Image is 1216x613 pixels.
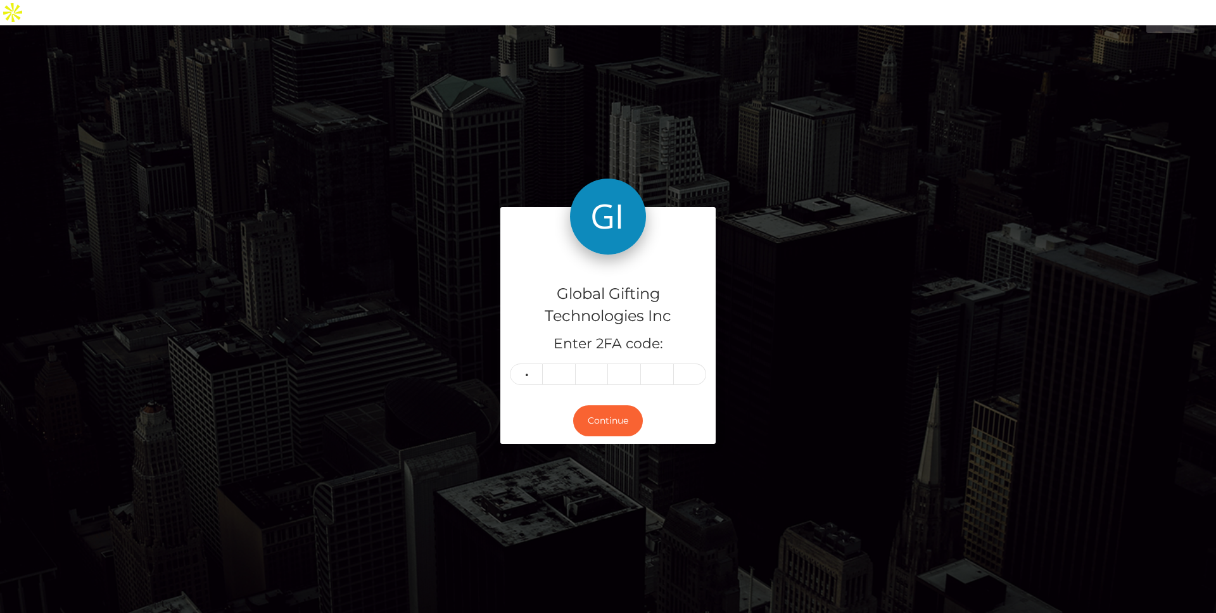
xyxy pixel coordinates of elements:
[570,179,646,255] img: Global Gifting Technologies Inc
[510,283,706,327] h4: Global Gifting Technologies Inc
[510,334,706,354] h5: Enter 2FA code:
[20,6,68,33] a: Login Page
[1146,6,1194,33] a: Login
[573,405,643,436] button: Continue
